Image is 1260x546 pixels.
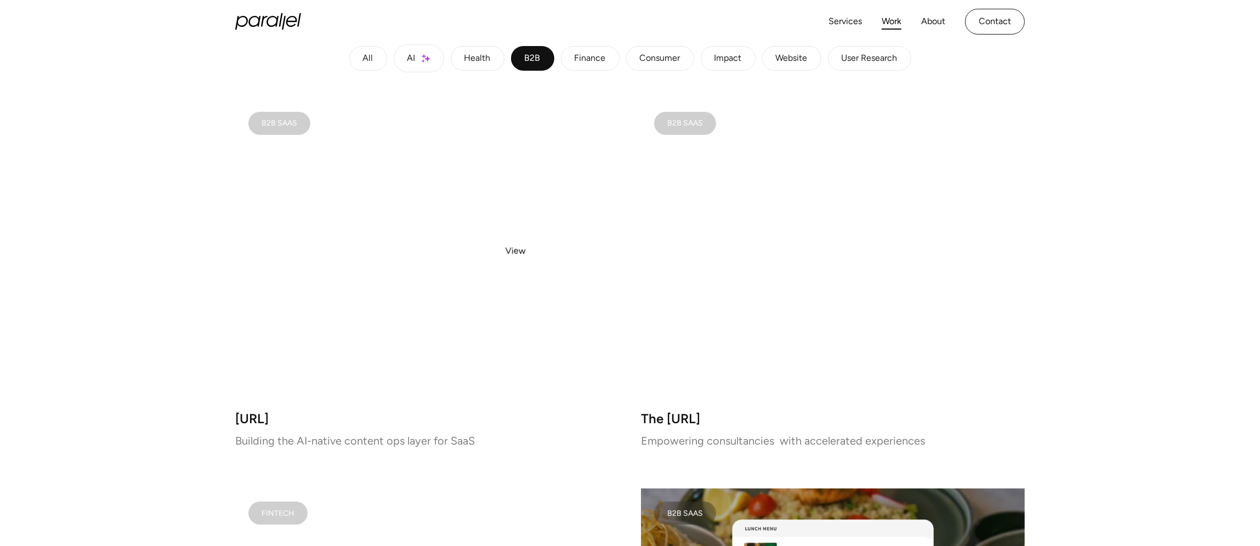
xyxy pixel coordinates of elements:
div: Impact [714,55,742,62]
div: Website [776,55,808,62]
div: FINTECH [262,510,294,516]
div: B2B [525,55,541,62]
a: Services [828,14,862,30]
p: Building the AI-native content ops layer for SaaS [235,437,619,445]
a: Contact [965,9,1025,35]
a: B2B SAAS[URL]Building the AI-native content ops layer for SaaS [235,99,619,445]
div: Finance [575,55,606,62]
div: AI [407,55,416,62]
h3: The [URL] [641,414,1025,423]
div: B2B SAAS [667,121,703,126]
a: home [235,13,301,30]
div: B2B SAAS [262,121,297,126]
p: Empowering consultancies with accelerated experiences [641,437,1025,445]
a: Work [882,14,901,30]
div: All [363,55,373,62]
h3: [URL] [235,414,619,423]
div: Consumer [640,55,680,62]
a: About [921,14,945,30]
div: User Research [842,55,898,62]
a: B2B SAASThe [URL]Empowering consultancies with accelerated experiences [641,99,1025,445]
div: Health [464,55,491,62]
div: B2B SAAS [667,510,703,516]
